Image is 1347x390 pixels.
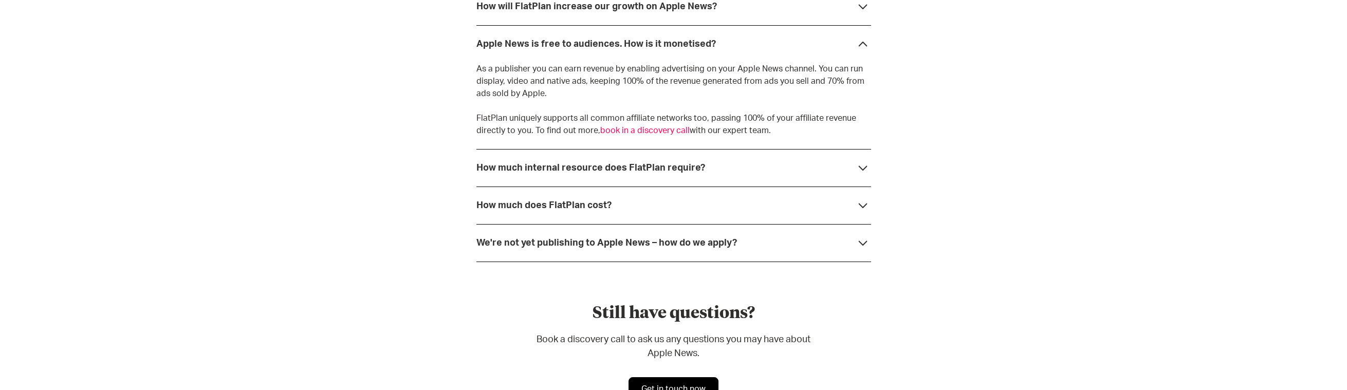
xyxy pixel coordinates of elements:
div: How much internal resource does FlatPlan require? [476,163,705,173]
strong: How much does FlatPlan cost? [476,201,612,210]
p: As a publisher you can earn revenue by enabling advertising on your Apple News channel. You can r... [476,63,871,137]
p: Book a discovery call to ask us any questions you may have about Apple News. [530,333,818,361]
div: How will FlatPlan increase our growth on Apple News? [476,2,717,12]
a: book in a discovery call [600,126,690,135]
h4: Still have questions? [530,303,818,325]
strong: We're not yet publishing to Apple News – how do we apply? [476,238,737,248]
div: Apple News is free to audiences. How is it monetised? [476,39,716,49]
